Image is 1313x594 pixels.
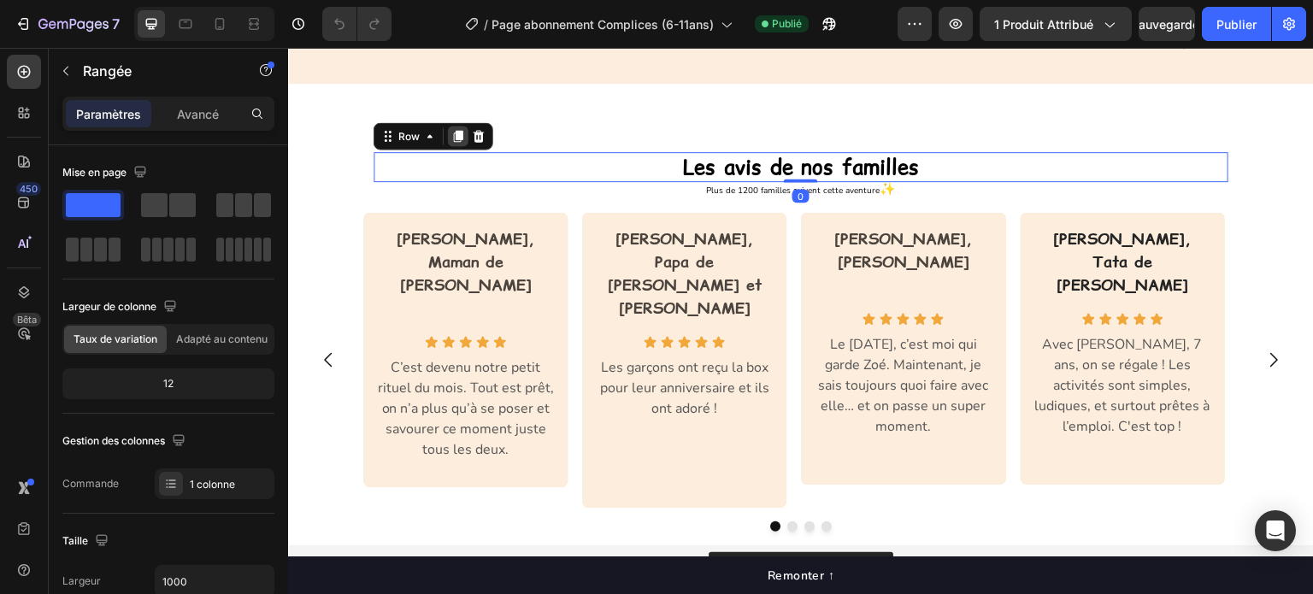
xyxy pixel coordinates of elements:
iframe: Zone de conception [288,48,1313,594]
strong: [PERSON_NAME], Maman de [PERSON_NAME] [109,180,247,248]
font: Bêta [17,314,37,326]
font: Gestion des colonnes [62,434,165,447]
font: Commande [62,477,119,490]
strong: [PERSON_NAME], [PERSON_NAME] [546,180,685,225]
font: Sauvegarder [1131,17,1204,32]
div: 0 [504,141,521,155]
font: Publié [772,17,802,30]
p: Le [DATE], c’est moi qui garde Zoé. Maintenant, je sais toujours quoi faire avec elle… et on pass... [527,286,704,389]
strong: [PERSON_NAME], Papa de [PERSON_NAME] et [PERSON_NAME] [320,180,474,271]
font: Largeur [62,574,101,587]
button: Sauvegarder [1139,7,1195,41]
font: Rangée [83,62,132,79]
button: 7 [7,7,127,41]
font: 450 [20,183,38,195]
button: Dot [482,473,492,484]
button: Publier [1202,7,1271,41]
font: Adapté au contenu [176,332,268,345]
p: Tata de [PERSON_NAME] [748,203,922,249]
button: Dot [516,473,527,484]
span: ✨ [592,132,609,150]
font: 1 produit attribué [994,17,1093,32]
button: Dot [533,473,544,484]
button: 1 produit attribué [980,7,1132,41]
font: 12 [163,377,174,390]
div: Row [107,80,135,96]
button: Carousel Back Arrow [16,288,64,336]
button: Carousel Next Arrow [962,288,1010,336]
p: [PERSON_NAME], [748,179,922,203]
font: Largeur de colonne [62,300,156,313]
button: Dot [499,473,509,484]
font: Taille [62,534,88,547]
p: Rangée [83,61,228,81]
font: Paramètres [76,107,141,121]
span: Plus de 1200 familles suivent cette aventure [418,137,592,149]
strong: Les avis de nos familles [395,105,632,133]
font: Publier [1216,17,1257,32]
font: / [484,17,488,32]
p: Les garçons ont reçu la box pour leur anniversaire et ils ont adoré ! [308,309,486,371]
div: Annuler/Rétablir [322,7,392,41]
p: Remonter ↑ [480,519,547,537]
font: 1 colonne [190,478,235,491]
font: Avancé [177,107,219,121]
font: Page abonnement Complices (6-11ans) [492,17,714,32]
p: C’est devenu notre petit rituel du mois. Tout est prêt, on n’a plus qu’à se poser et savourer ce ... [89,309,267,412]
font: 7 [112,15,120,32]
button: Loox - Reviews widget [421,504,605,545]
p: Avec [PERSON_NAME], 7 ans, on se régale ! Les activités sont simples, ludiques, et surtout prêtes... [746,286,924,389]
div: Ouvrir Intercom Messenger [1255,510,1296,551]
font: Taux de variation [74,332,157,345]
font: Mise en page [62,166,127,179]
